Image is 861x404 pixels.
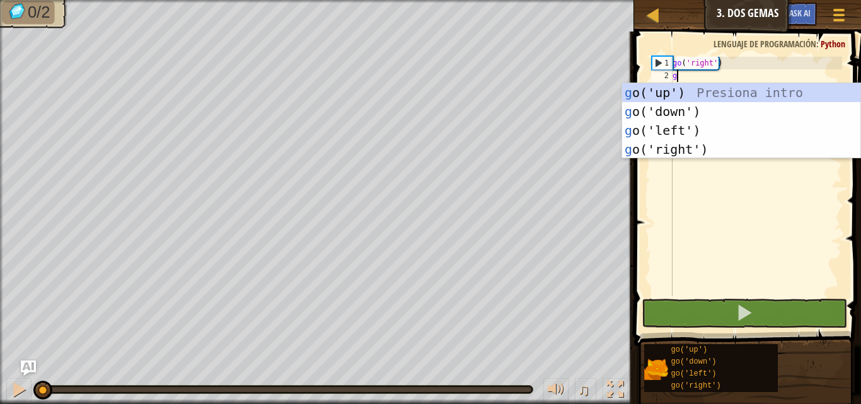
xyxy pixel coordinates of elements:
[28,3,50,21] span: 0/2
[671,369,717,378] span: go('left')
[821,38,845,50] span: Python
[671,345,708,354] span: go('up')
[6,378,32,404] button: Ctrl + P: Pause
[644,357,668,381] img: portrait.png
[671,381,721,390] span: go('right')
[823,3,855,32] button: Mostrar menú del juego
[2,1,54,24] li: Recoge las gemas.
[783,3,817,26] button: Ask AI
[575,378,596,404] button: ♫
[577,380,590,399] span: ♫
[714,38,816,50] span: Lenguaje de programación
[789,7,811,19] span: Ask AI
[816,38,821,50] span: :
[652,82,673,95] div: 3
[543,378,569,404] button: Ajustar volúmen
[642,299,847,328] button: Shift+Enter: Ejecutar código actual.
[603,378,628,404] button: Alterna pantalla completa.
[652,69,673,82] div: 2
[671,357,717,366] span: go('down')
[21,361,36,376] button: Ask AI
[652,57,673,69] div: 1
